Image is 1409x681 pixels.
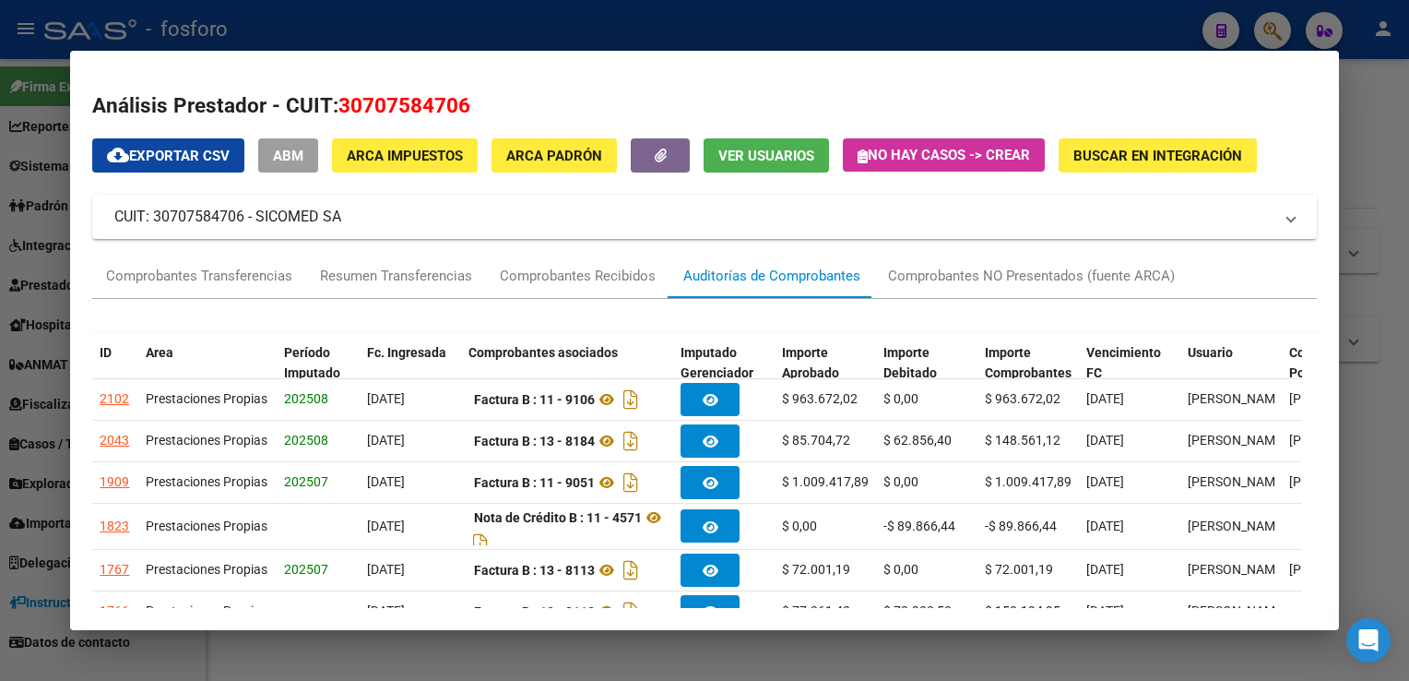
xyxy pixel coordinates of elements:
span: [PERSON_NAME] [1188,433,1286,448]
span: $ 963.672,02 [782,391,858,406]
datatable-header-cell: Fc. Ingresada [360,333,461,394]
span: Prestaciones Propias [146,562,267,577]
button: ARCA Impuestos [332,138,478,173]
span: [DATE] [367,603,405,618]
span: [DATE] [1086,519,1124,533]
datatable-header-cell: Importe Debitado [876,333,977,394]
i: Descargar documento [468,529,492,558]
datatable-header-cell: Usuario [1180,333,1282,394]
span: ARCA Padrón [506,148,602,164]
span: [DATE] [367,474,405,489]
strong: Factura B : 11 - 9051 [474,475,595,490]
span: [DATE] [367,391,405,406]
div: 1767 [100,559,129,580]
datatable-header-cell: Comprobantes asociados [461,333,673,394]
span: $ 1.009.417,89 [782,474,869,489]
span: 202507 [284,562,328,577]
span: $ 0,00 [883,391,918,406]
mat-panel-title: CUIT: 30707584706 - SICOMED SA [114,206,1272,228]
span: Importe Comprobantes [985,345,1072,381]
span: Prestaciones Propias [146,519,267,533]
datatable-header-cell: Imputado Gerenciador [673,333,775,394]
span: [DATE] [1086,562,1124,577]
span: 202508 [284,391,328,406]
strong: Factura B : 13 - 8184 [474,434,595,448]
span: [DATE] [367,433,405,448]
span: Importe Debitado [883,345,937,381]
span: No hay casos -> Crear [858,147,1030,163]
datatable-header-cell: Vencimiento FC [1079,333,1180,394]
span: $ 150.194,95 [985,603,1060,618]
button: Buscar en Integración [1059,138,1257,173]
span: $ 72.001,19 [985,562,1053,577]
button: No hay casos -> Crear [843,138,1045,172]
i: Descargar documento [619,468,643,497]
div: 1766 [100,601,129,622]
datatable-header-cell: Area [138,333,277,394]
button: Exportar CSV [92,138,244,173]
span: [PERSON_NAME] [1289,433,1388,448]
span: -$ 89.866,44 [883,519,955,533]
span: [DATE] [1086,433,1124,448]
mat-icon: cloud_download [107,144,129,166]
i: Descargar documento [619,385,643,414]
span: $ 1.009.417,89 [985,474,1072,489]
span: Imputado Gerenciador [681,345,753,381]
i: Descargar documento [619,556,643,585]
span: [DATE] [1086,474,1124,489]
strong: Factura B : 11 - 9106 [474,392,595,407]
div: 2043 [100,430,129,451]
i: Descargar documento [619,426,643,456]
span: [PERSON_NAME] [1289,562,1388,577]
button: ABM [258,138,318,173]
div: Comprobantes Transferencias [106,266,292,287]
datatable-header-cell: ID [92,333,138,394]
span: [DATE] [367,562,405,577]
span: 202508 [284,433,328,448]
div: Comprobantes Recibidos [500,266,656,287]
span: Usuario [1188,345,1233,360]
span: $ 963.672,02 [985,391,1060,406]
span: Confirmado Por [1289,345,1358,381]
strong: Factura B : 13 - 8113 [474,563,595,578]
span: Fc. Ingresada [367,345,446,360]
span: $ 62.856,40 [883,433,952,448]
datatable-header-cell: Importe Comprobantes [977,333,1079,394]
div: 1909 [100,472,129,493]
i: Descargar documento [619,597,643,627]
span: [PERSON_NAME] [1188,519,1286,533]
span: $ 148.561,12 [985,433,1060,448]
div: 1823 [100,516,129,537]
button: ARCA Padrón [491,138,617,173]
div: Resumen Transferencias [320,266,472,287]
span: [PERSON_NAME] [1188,474,1286,489]
span: $ 85.704,72 [782,433,850,448]
span: 30707584706 [338,93,470,117]
span: [PERSON_NAME] [1188,603,1286,618]
span: Prestaciones Propias [146,433,267,448]
button: Ver Usuarios [704,138,829,173]
span: [PERSON_NAME] [1188,562,1286,577]
strong: Nota de Crédito B : 11 - 4571 [474,510,642,525]
span: Buscar en Integración [1073,148,1242,164]
span: $ 72.001,19 [782,562,850,577]
span: $ 72.933,52 [883,603,952,618]
span: Prestaciones Propias [146,603,267,618]
span: $ 0,00 [883,562,918,577]
span: Prestaciones Propias [146,474,267,489]
span: [PERSON_NAME] [1289,474,1388,489]
span: [DATE] [1086,391,1124,406]
span: 202507 [284,474,328,489]
strong: Factura B : 13 - 8112 [474,604,595,619]
span: [PERSON_NAME] [1188,391,1286,406]
span: [DATE] [367,519,405,533]
span: ID [100,345,112,360]
span: Vencimiento FC [1086,345,1161,381]
span: Prestaciones Propias [146,391,267,406]
span: ABM [273,148,303,164]
span: Período Imputado [284,345,340,381]
span: $ 77.261,43 [782,603,850,618]
span: Area [146,345,173,360]
h2: Análisis Prestador - CUIT: [92,90,1316,122]
span: $ 0,00 [883,474,918,489]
